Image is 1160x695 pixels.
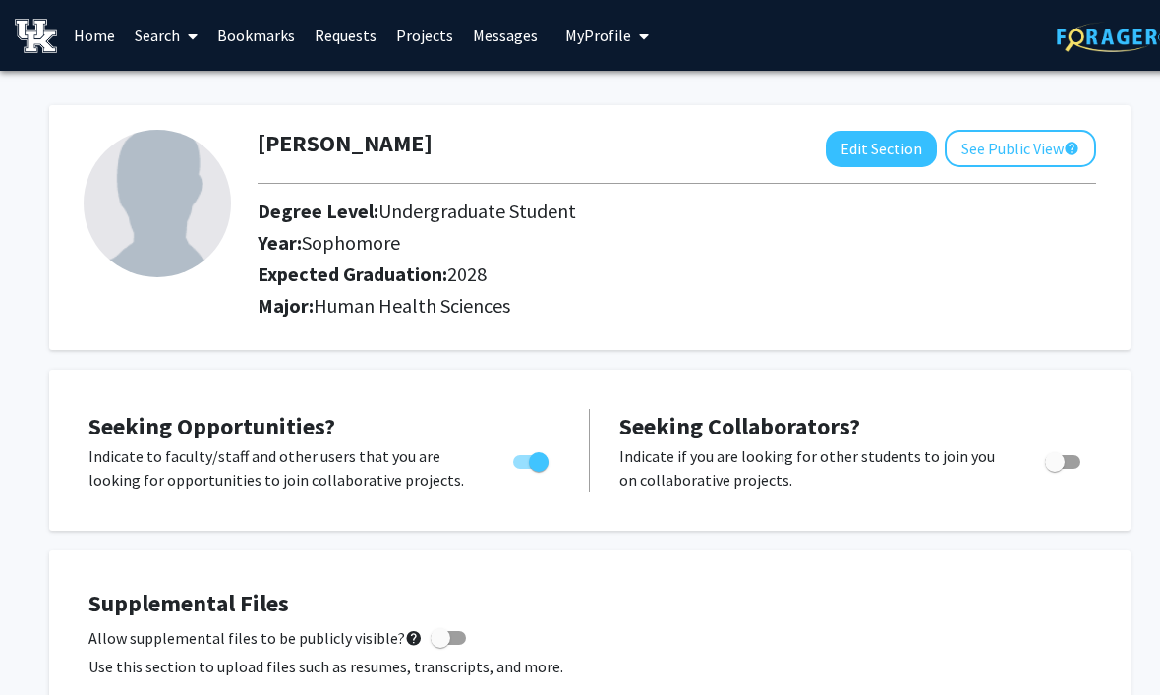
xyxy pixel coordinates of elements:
a: Home [64,1,125,70]
span: Human Health Sciences [314,293,510,318]
img: University of Kentucky Logo [15,19,57,53]
h2: Expected Graduation: [258,262,1007,286]
h2: Degree Level: [258,200,1007,223]
span: Seeking Collaborators? [619,411,860,441]
span: Sophomore [302,230,400,255]
button: See Public View [945,130,1096,167]
h2: Year: [258,231,1007,255]
span: Seeking Opportunities? [88,411,335,441]
p: Indicate if you are looking for other students to join you on collaborative projects. [619,444,1008,492]
span: Undergraduate Student [378,199,576,223]
h2: Major: [258,294,1096,318]
a: Search [125,1,207,70]
a: Projects [386,1,463,70]
span: Allow supplemental files to be publicly visible? [88,626,423,650]
iframe: Chat [15,607,84,680]
mat-icon: help [1064,137,1079,160]
div: Toggle [505,444,559,474]
p: Indicate to faculty/staff and other users that you are looking for opportunities to join collabor... [88,444,476,492]
a: Messages [463,1,548,70]
a: Bookmarks [207,1,305,70]
a: Requests [305,1,386,70]
img: Profile Picture [84,130,231,277]
span: 2028 [447,261,487,286]
h4: Supplemental Files [88,590,1091,618]
mat-icon: help [405,626,423,650]
p: Use this section to upload files such as resumes, transcripts, and more. [88,655,1091,678]
h1: [PERSON_NAME] [258,130,433,158]
div: Toggle [1037,444,1091,474]
span: My Profile [565,26,631,45]
button: Edit Section [826,131,937,167]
